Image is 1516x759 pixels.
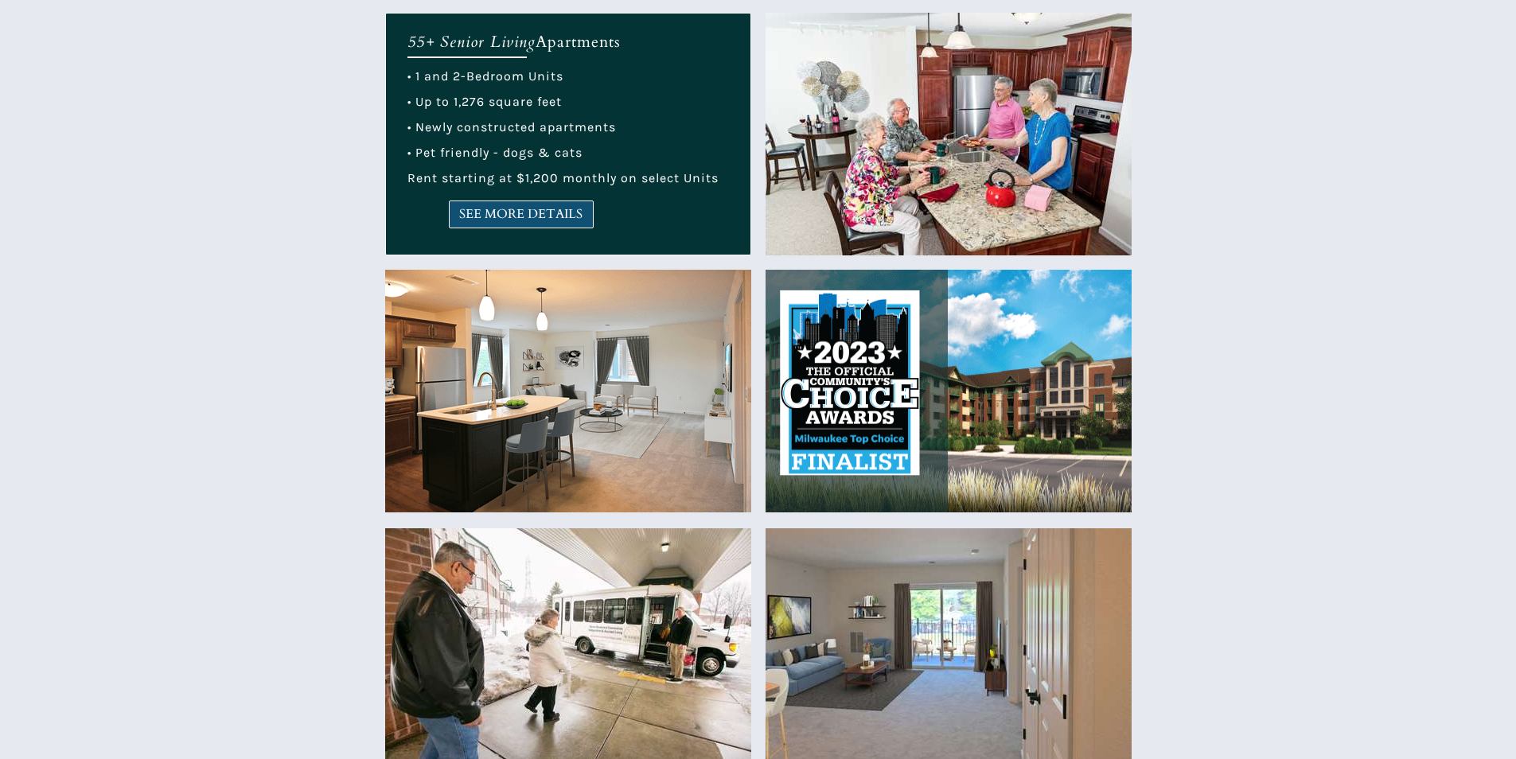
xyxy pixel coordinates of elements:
span: Apartments [536,31,621,53]
em: 55+ Senior Living [407,31,536,53]
span: SEE MORE DETAILS [450,207,593,222]
span: • Pet friendly - dogs & cats [407,145,583,160]
span: • 1 and 2-Bedroom Units [407,68,563,84]
span: • Newly constructed apartments [407,119,616,134]
span: Rent starting at $1,200 monthly on select Units [407,170,719,185]
a: SEE MORE DETAILS [449,200,594,228]
span: • Up to 1,276 square feet [407,94,562,109]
